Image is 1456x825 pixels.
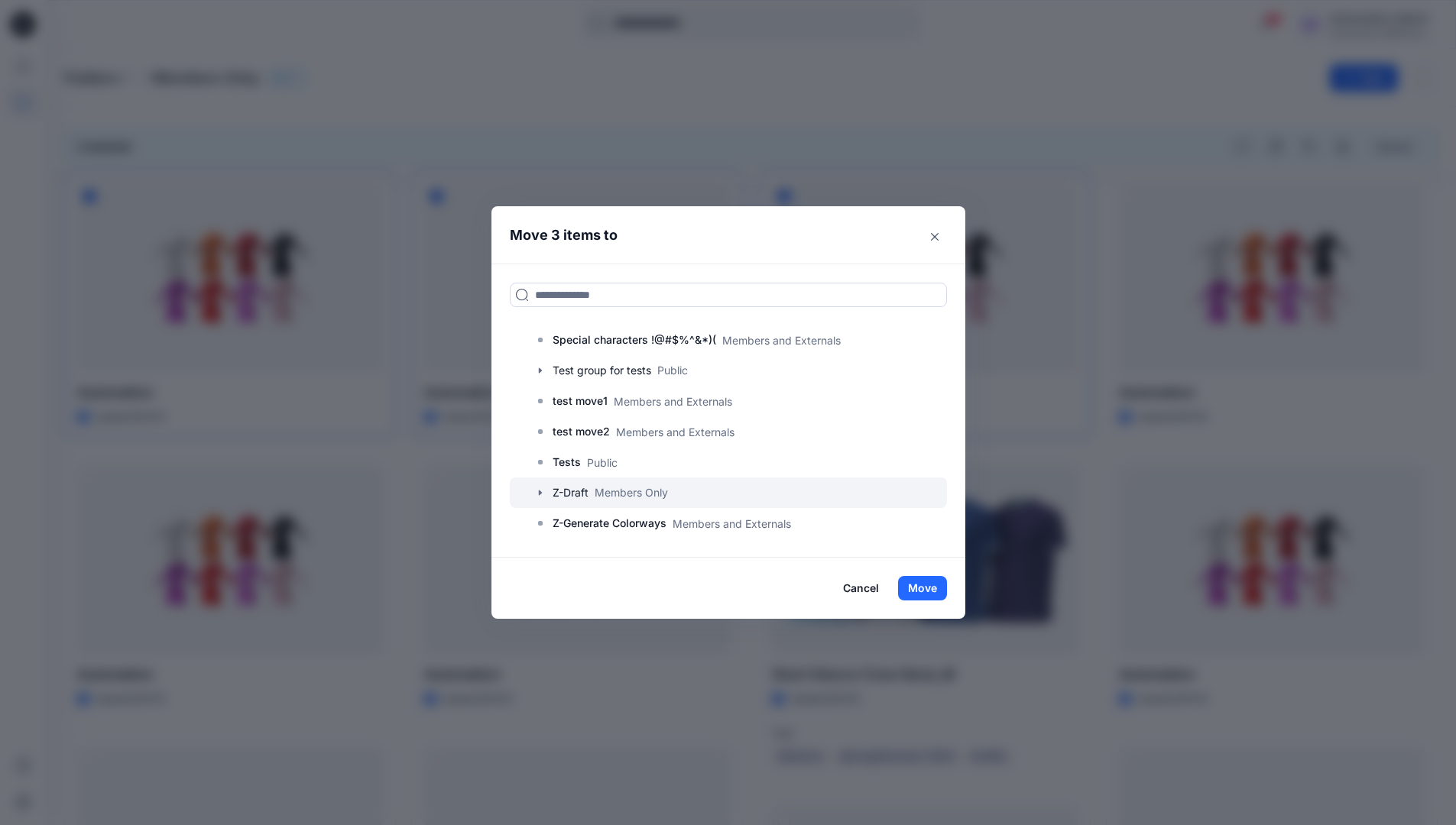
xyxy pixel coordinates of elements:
[553,392,608,410] p: test move1
[491,206,942,264] header: Move 3 items to
[553,514,666,532] p: Z-Generate Colorways
[923,225,947,249] button: Close
[553,331,716,349] p: Special characters !@#$%^&*)(
[673,516,791,532] p: Members and Externals
[614,393,732,409] p: Members and Externals
[616,424,734,440] p: Members and Externals
[833,576,889,600] button: Cancel
[722,332,841,348] p: Members and Externals
[898,576,947,600] button: Move
[553,422,610,441] p: test move2
[553,453,581,471] p: Tests
[587,455,618,471] p: Public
